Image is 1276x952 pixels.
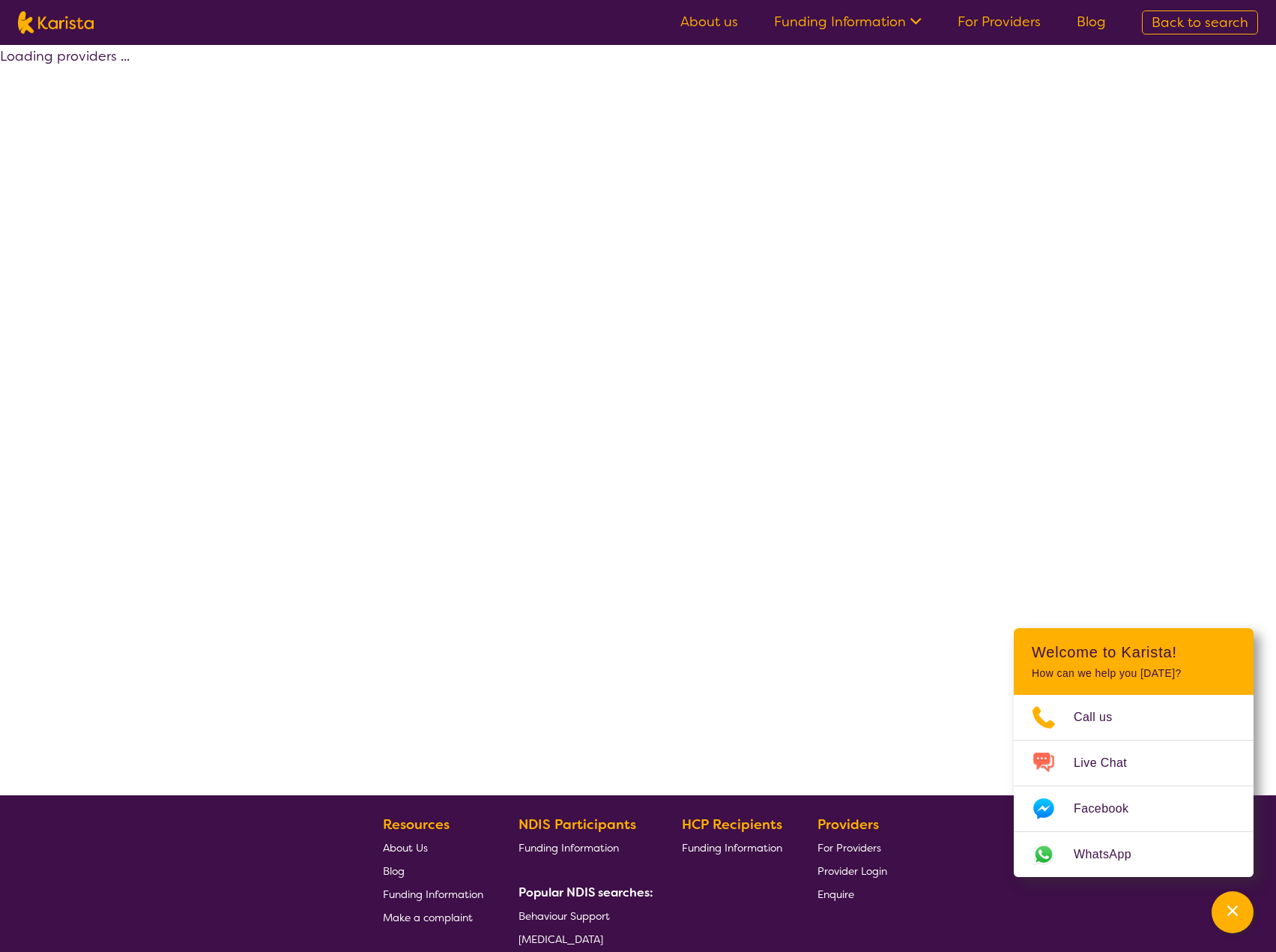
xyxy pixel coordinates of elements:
[518,927,647,951] a: [MEDICAL_DATA]
[817,864,887,878] span: Provider Login
[817,816,879,834] b: Providers
[518,816,636,834] b: NDIS Participants
[817,859,887,882] a: Provider Login
[1032,643,1236,661] h2: Welcome to Karista!
[518,836,647,859] a: Funding Information
[958,13,1041,31] a: For Providers
[817,888,854,901] span: Enquire
[682,836,782,859] a: Funding Information
[682,816,782,834] b: HCP Recipients
[1212,891,1254,933] button: Channel Menu
[383,882,483,906] a: Funding Information
[1014,628,1254,877] div: Channel Menu
[383,888,483,901] span: Funding Information
[1014,832,1254,877] a: Web link opens in a new tab.
[817,882,887,906] a: Enquire
[1014,695,1254,877] ul: Choose channel
[1032,667,1236,680] p: How can we help you [DATE]?
[817,836,887,859] a: For Providers
[18,11,94,34] img: Karista logo
[518,933,603,946] span: [MEDICAL_DATA]
[1074,843,1149,866] span: WhatsApp
[680,13,738,31] a: About us
[383,836,483,859] a: About Us
[383,816,450,834] b: Resources
[682,841,782,855] span: Funding Information
[1077,13,1106,31] a: Blog
[1142,10,1258,34] a: Back to search
[383,864,405,878] span: Blog
[518,841,619,855] span: Funding Information
[383,841,428,855] span: About Us
[1074,798,1146,820] span: Facebook
[817,841,881,855] span: For Providers
[774,13,922,31] a: Funding Information
[383,911,473,924] span: Make a complaint
[383,859,483,882] a: Blog
[518,885,653,900] b: Popular NDIS searches:
[1074,752,1145,774] span: Live Chat
[1152,13,1248,31] span: Back to search
[1074,706,1131,729] span: Call us
[383,906,483,929] a: Make a complaint
[518,904,647,927] a: Behaviour Support
[518,909,610,923] span: Behaviour Support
